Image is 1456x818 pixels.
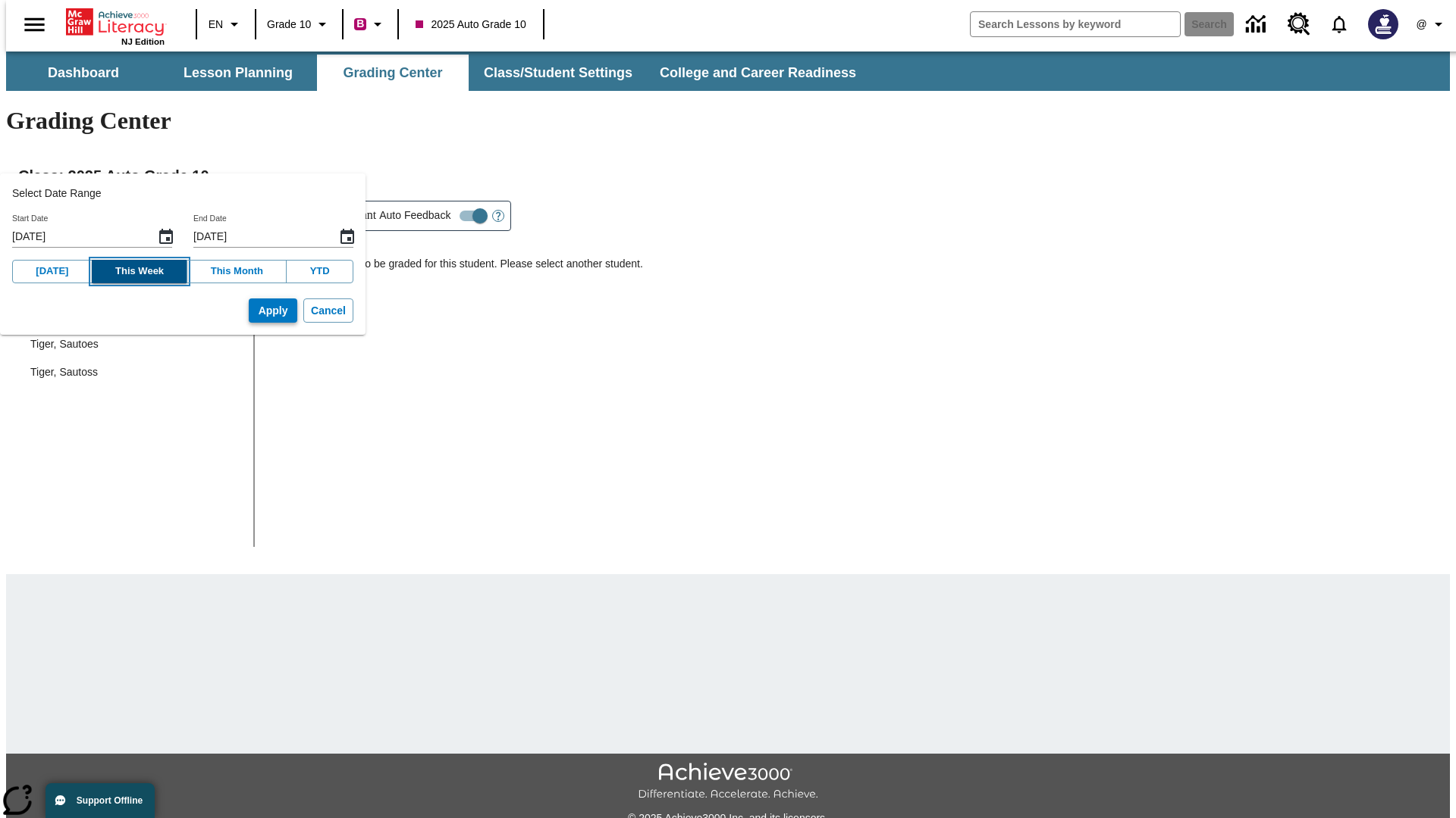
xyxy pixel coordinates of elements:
[6,107,1450,135] h1: Grading Center
[66,5,165,46] div: Home
[356,14,364,33] span: B
[66,7,165,37] a: Home
[12,2,57,47] button: Open side menu
[1416,17,1426,33] span: @
[638,763,818,801] img: Achieve3000 Differentiate Accelerate Achieve
[92,260,188,283] button: This Week
[303,298,353,323] button: Cancel
[8,55,159,91] button: Dashboard
[971,12,1180,36] input: search field
[30,364,241,380] span: Tiger, Sautoss
[12,186,353,201] h2: Select Date Range
[12,260,93,283] button: [DATE]
[648,55,868,91] button: College and Career Readiness
[281,256,1438,283] p: There is no work to be graded for this student. Please select another student.
[187,260,287,283] button: This Month
[193,213,227,224] label: End Date
[121,37,165,46] span: NJ Edition
[472,55,645,91] button: Class/Student Settings
[77,795,143,806] span: Support Offline
[209,17,223,33] span: EN
[6,55,870,91] div: SubNavbar
[267,17,311,33] span: Grade 10
[30,336,241,352] span: Tiger, Sautoes
[486,201,510,230] button: Open Help for Writing Assistant
[6,52,1450,91] div: SubNavbar
[18,164,1438,188] h2: Class : 2025 Auto Grade 10
[379,208,450,223] span: Auto Feedback
[18,358,253,386] div: Tiger, Sautoss
[12,213,48,224] label: Start Date
[1407,11,1456,38] button: Profile/Settings
[348,11,393,38] button: Boost Class color is violet red. Change class color
[286,260,353,283] button: YTD
[1319,5,1359,44] a: Notifications
[1279,4,1319,45] a: Resource Center, Will open in new tab
[202,11,250,38] button: Language: EN, Select a language
[151,222,181,252] button: Start Date, Choose date, September 7, 2025, Selected
[416,17,526,33] span: 2025 Auto Grade 10
[261,11,337,38] button: Grade: Grade 10, Select a grade
[332,222,362,252] button: End Date, Choose date, September 8, 2025, Selected
[317,55,469,91] button: Grading Center
[162,55,314,91] button: Lesson Planning
[18,330,253,358] div: Tiger, Sautoes
[45,783,155,818] button: Support Offline
[249,298,297,323] button: Apply
[1237,4,1279,45] a: Data Center
[1359,5,1407,44] button: Select a new avatar
[1368,9,1398,39] img: Avatar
